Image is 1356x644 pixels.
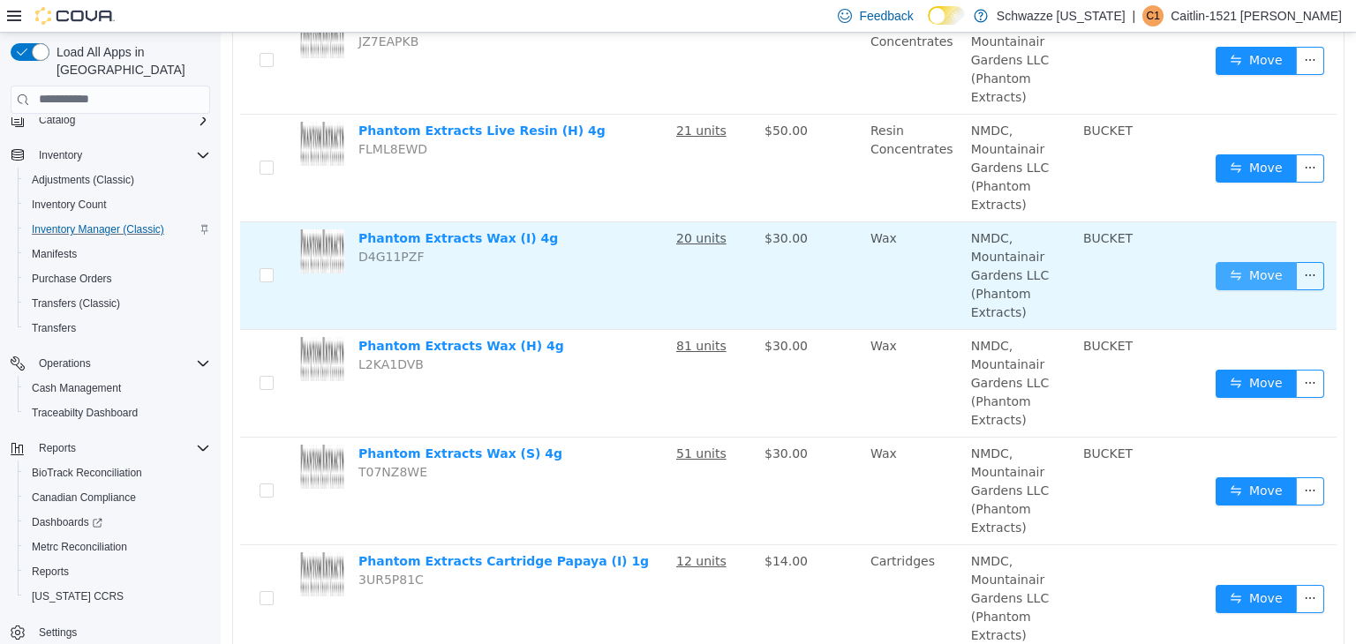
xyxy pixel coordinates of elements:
span: Manifests [32,247,77,261]
span: Settings [39,625,77,640]
button: Catalog [32,109,82,131]
u: 81 units [456,306,506,320]
span: BioTrack Reconciliation [32,466,142,480]
button: icon: ellipsis [1075,445,1104,473]
td: Cartridges [643,513,743,620]
a: Manifests [25,243,84,265]
span: T07NZ8WE [138,432,207,446]
button: Transfers [18,316,217,341]
span: $30.00 [544,198,587,213]
a: BioTrack Reconciliation [25,462,149,483]
button: icon: swapMove [995,445,1076,473]
span: $30.00 [544,306,587,320]
span: Inventory [32,145,210,166]
span: D4G11PZF [138,217,203,231]
span: 3UR5P81C [138,540,203,554]
span: Settings [32,621,210,643]
span: Catalog [32,109,210,131]
button: Operations [32,353,98,374]
button: Purchase Orders [18,266,217,291]
span: Metrc Reconciliation [32,540,127,554]
span: $50.00 [544,91,587,105]
span: Traceabilty Dashboard [32,406,138,420]
div: Caitlin-1521 Noll [1142,5,1164,26]
span: Inventory Count [25,194,210,215]
button: Cash Management [18,376,217,401]
button: Catalog [4,108,217,132]
span: BUCKET [863,91,912,105]
a: Phantom Extracts Wax (S) 4g [138,414,342,428]
button: Reports [4,436,217,461]
span: Transfers [25,318,210,339]
a: Phantom Extracts Live Resin (H) 4g [138,91,385,105]
a: Transfers (Classic) [25,293,127,314]
span: Cash Management [25,378,210,399]
a: Adjustments (Classic) [25,169,141,191]
span: JZ7EAPKB [138,2,198,16]
a: Transfers [25,318,83,339]
button: Transfers (Classic) [18,291,217,316]
button: icon: ellipsis [1075,337,1104,365]
td: Wax [643,405,743,513]
button: Metrc Reconciliation [18,535,217,559]
span: Purchase Orders [25,268,210,289]
u: 20 units [456,198,506,213]
button: Inventory [32,145,89,166]
button: [US_STATE] CCRS [18,584,217,609]
span: Reports [25,561,210,582]
td: Resin Concentrates [643,82,743,190]
button: BioTrack Reconciliation [18,461,217,485]
span: Dashboards [32,515,102,529]
span: Adjustments (Classic) [25,169,210,191]
p: Caitlin-1521 [PERSON_NAME] [1171,5,1342,26]
button: Manifests [18,242,217,266]
span: Load All Apps in [GEOGRAPHIC_DATA] [49,43,210,79]
p: Schwazze [US_STATE] [997,5,1126,26]
span: Reports [39,441,76,455]
a: Dashboards [18,510,217,535]
span: BUCKET [863,198,912,213]
a: Phantom Extracts Wax (I) 4g [138,198,337,213]
span: Traceabilty Dashboard [25,402,210,423]
span: BUCKET [863,414,912,428]
span: NMDC, Mountainair Gardens LLC (Phantom Extracts) [750,91,828,179]
u: 21 units [456,91,506,105]
span: BioTrack Reconciliation [25,462,210,483]
button: icon: ellipsis [1075,14,1104,42]
span: Adjustments (Classic) [32,173,134,187]
span: NMDC, Mountainair Gardens LLC (Phantom Extracts) [750,306,828,394]
button: Traceabilty Dashboard [18,401,217,425]
span: Inventory Manager (Classic) [32,222,164,236]
button: Inventory Count [18,192,217,217]
button: icon: ellipsis [1075,552,1104,580]
span: C1 [1147,5,1160,26]
button: Canadian Compliance [18,485,217,510]
u: 12 units [456,521,506,535]
span: Inventory Manager (Classic) [25,219,210,240]
span: FLML8EWD [138,109,207,124]
span: NMDC, Mountainair Gardens LLC (Phantom Extracts) [750,198,828,287]
a: Canadian Compliance [25,487,143,508]
button: Reports [32,438,83,459]
span: Purchase Orders [32,272,112,286]
a: Dashboards [25,512,109,533]
img: Phantom Extracts Cartridge Papaya (I) 1g hero shot [79,520,124,564]
span: Manifests [25,243,210,265]
p: | [1133,5,1136,26]
span: Catalog [39,113,75,127]
img: Phantom Extracts Live Resin (H) 4g hero shot [79,89,124,133]
span: NMDC, Mountainair Gardens LLC (Phantom Extracts) [750,521,828,610]
a: Reports [25,561,76,582]
span: Washington CCRS [25,586,210,607]
span: Transfers [32,321,76,335]
span: Inventory [39,148,82,162]
span: L2KA1DVB [138,325,203,339]
button: icon: swapMove [995,14,1076,42]
span: Canadian Compliance [25,487,210,508]
span: $30.00 [544,414,587,428]
span: Transfers (Classic) [25,293,210,314]
u: 51 units [456,414,506,428]
a: [US_STATE] CCRS [25,586,131,607]
img: Phantom Extracts Wax (I) 4g hero shot [79,197,124,241]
